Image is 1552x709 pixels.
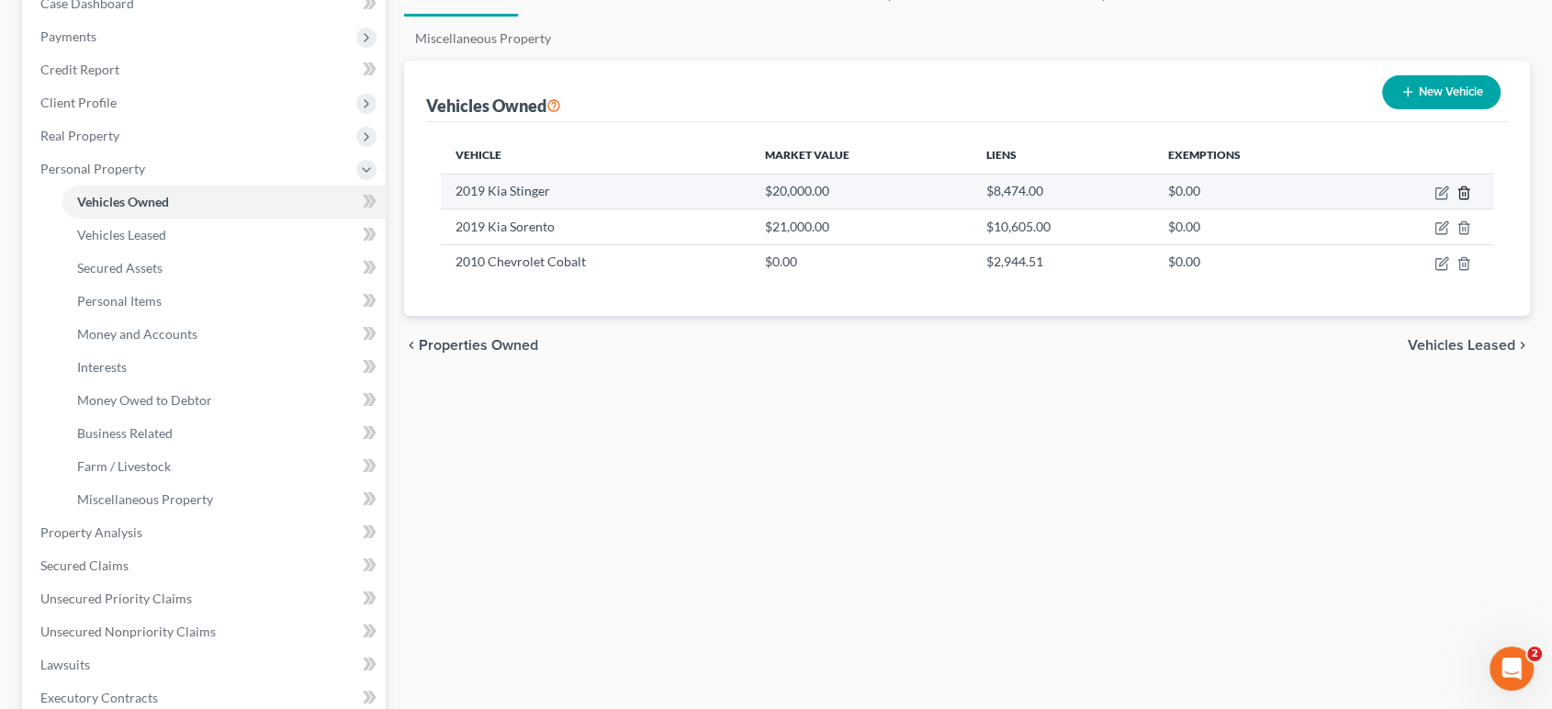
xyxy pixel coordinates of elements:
[77,425,173,441] span: Business Related
[404,338,419,353] i: chevron_left
[1382,75,1501,109] button: New Vehicle
[62,318,386,351] a: Money and Accounts
[40,524,142,540] span: Property Analysis
[62,483,386,516] a: Miscellaneous Property
[1527,647,1542,661] span: 2
[77,227,166,242] span: Vehicles Leased
[62,384,386,417] a: Money Owed to Debtor
[77,392,212,408] span: Money Owed to Debtor
[1408,338,1515,353] span: Vehicles Leased
[1490,647,1534,691] iframe: Intercom live chat
[77,293,162,309] span: Personal Items
[62,252,386,285] a: Secured Assets
[441,137,751,174] th: Vehicle
[750,174,972,208] td: $20,000.00
[40,591,192,606] span: Unsecured Priority Claims
[40,657,90,672] span: Lawsuits
[441,174,751,208] td: 2019 Kia Stinger
[40,28,96,44] span: Payments
[972,137,1153,174] th: Liens
[1153,174,1350,208] td: $0.00
[972,209,1153,244] td: $10,605.00
[1153,137,1350,174] th: Exemptions
[26,516,386,549] a: Property Analysis
[62,186,386,219] a: Vehicles Owned
[77,359,127,375] span: Interests
[426,95,561,117] div: Vehicles Owned
[40,62,119,77] span: Credit Report
[62,417,386,450] a: Business Related
[1408,338,1530,353] button: Vehicles Leased chevron_right
[750,209,972,244] td: $21,000.00
[26,53,386,86] a: Credit Report
[77,491,213,507] span: Miscellaneous Property
[26,582,386,615] a: Unsecured Priority Claims
[77,326,197,342] span: Money and Accounts
[40,690,158,705] span: Executory Contracts
[750,244,972,279] td: $0.00
[62,351,386,384] a: Interests
[40,557,129,573] span: Secured Claims
[972,174,1153,208] td: $8,474.00
[77,260,163,276] span: Secured Assets
[77,194,169,209] span: Vehicles Owned
[40,128,119,143] span: Real Property
[40,624,216,639] span: Unsecured Nonpriority Claims
[972,244,1153,279] td: $2,944.51
[404,17,562,61] a: Miscellaneous Property
[40,161,145,176] span: Personal Property
[26,615,386,648] a: Unsecured Nonpriority Claims
[1153,244,1350,279] td: $0.00
[419,338,538,353] span: Properties Owned
[441,244,751,279] td: 2010 Chevrolet Cobalt
[40,95,117,110] span: Client Profile
[1515,338,1530,353] i: chevron_right
[750,137,972,174] th: Market Value
[62,285,386,318] a: Personal Items
[1153,209,1350,244] td: $0.00
[404,338,538,353] button: chevron_left Properties Owned
[62,219,386,252] a: Vehicles Leased
[77,458,171,474] span: Farm / Livestock
[26,549,386,582] a: Secured Claims
[26,648,386,681] a: Lawsuits
[441,209,751,244] td: 2019 Kia Sorento
[62,450,386,483] a: Farm / Livestock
